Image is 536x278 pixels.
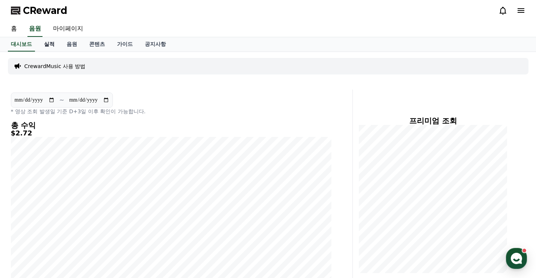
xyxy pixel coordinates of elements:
span: 홈 [24,227,28,233]
h4: 총 수익 [11,121,331,129]
a: CReward [11,5,67,17]
a: 가이드 [111,37,139,52]
a: 홈 [2,216,50,234]
p: * 영상 조회 발생일 기준 D+3일 이후 확인이 가능합니다. [11,108,331,115]
p: ~ [59,96,64,105]
a: 대화 [50,216,97,234]
a: 실적 [38,37,61,52]
a: 마이페이지 [47,21,89,37]
h5: $2.72 [11,129,331,137]
a: 콘텐츠 [83,37,111,52]
a: 음원 [27,21,43,37]
a: 대시보드 [8,37,35,52]
a: 공지사항 [139,37,172,52]
a: 설정 [97,216,144,234]
h4: 프리미엄 조회 [359,117,507,125]
span: CReward [23,5,67,17]
a: CrewardMusic 사용 방법 [24,62,86,70]
a: 홈 [5,21,23,37]
span: 대화 [69,227,78,233]
a: 음원 [61,37,83,52]
span: 설정 [116,227,125,233]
